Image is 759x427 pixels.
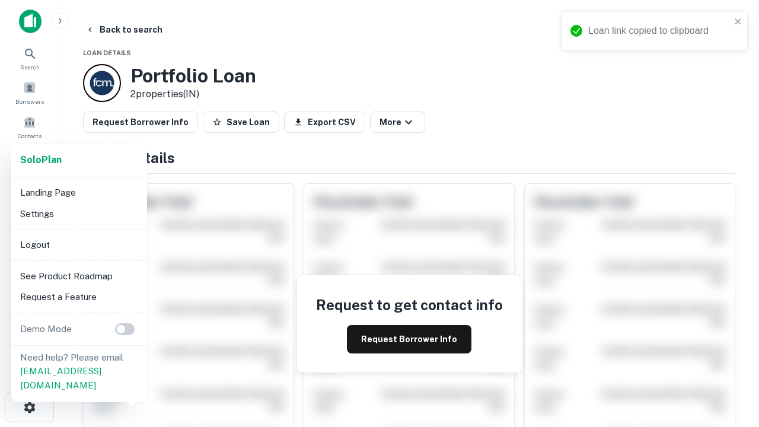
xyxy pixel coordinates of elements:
iframe: Chat Widget [700,294,759,351]
a: SoloPlan [20,153,62,167]
li: See Product Roadmap [15,266,142,287]
strong: Solo Plan [20,154,62,165]
div: Loan link copied to clipboard [588,24,731,38]
li: Request a Feature [15,286,142,308]
p: Need help? Please email [20,350,138,393]
button: close [734,17,742,28]
li: Logout [15,234,142,256]
li: Settings [15,203,142,225]
p: Demo Mode [15,322,76,336]
a: [EMAIL_ADDRESS][DOMAIN_NAME] [20,366,101,390]
li: Landing Page [15,182,142,203]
